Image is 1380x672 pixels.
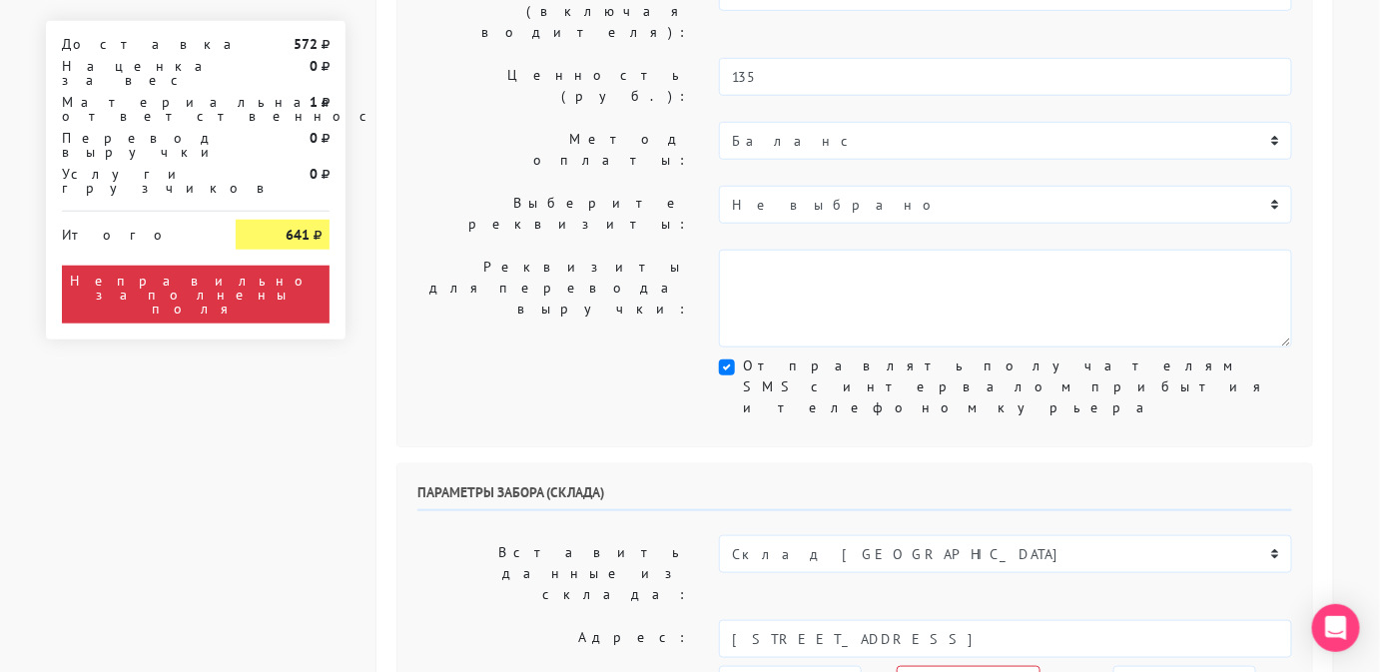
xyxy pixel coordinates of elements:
[47,37,221,51] div: Доставка
[1312,604,1360,652] div: Open Intercom Messenger
[402,535,704,612] label: Вставить данные из склада:
[402,122,704,178] label: Метод оплаты:
[417,484,1292,511] h6: Параметры забора (склада)
[402,58,704,114] label: Ценность (руб.):
[743,355,1292,418] label: Отправлять получателям SMS с интервалом прибытия и телефоном курьера
[310,165,318,183] strong: 0
[286,226,310,244] strong: 641
[47,95,221,123] div: Материальная ответственность
[47,131,221,159] div: Перевод выручки
[310,93,318,111] strong: 1
[310,129,318,147] strong: 0
[294,35,318,53] strong: 572
[47,167,221,195] div: Услуги грузчиков
[62,220,206,242] div: Итого
[62,266,330,324] div: Неправильно заполнены поля
[310,57,318,75] strong: 0
[47,59,221,87] div: Наценка за вес
[402,620,704,658] label: Адрес:
[402,186,704,242] label: Выберите реквизиты:
[402,250,704,347] label: Реквизиты для перевода выручки:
